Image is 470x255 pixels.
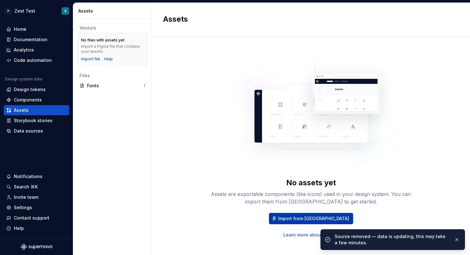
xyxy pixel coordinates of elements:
div: Source removed — data is updating, this may take a few minutes. [335,233,449,246]
div: Design tokens [14,86,46,93]
div: Storybook stories [14,117,52,124]
button: Search ⌘K [4,182,69,192]
div: Notifications [14,173,42,180]
button: Import file [81,57,100,62]
svg: Supernova Logo [21,244,52,250]
div: Documentation [14,36,47,43]
div: Search ⌘K [14,184,38,190]
button: Contact support [4,213,69,223]
a: Data sources [4,126,69,136]
div: Files [79,73,145,79]
button: Import from [GEOGRAPHIC_DATA] [269,213,353,224]
div: Analytics [14,47,34,53]
div: No files with assets yet [81,38,124,43]
div: Vectors [79,25,145,31]
div: 1 [144,83,145,88]
button: HZest TestS [1,4,72,18]
div: Home [14,26,26,32]
a: Code automation [4,55,69,65]
div: Data sources [14,128,43,134]
a: Settings [4,203,69,213]
a: Assets [4,105,69,115]
a: Learn more about assets [283,232,338,238]
div: S [64,8,67,14]
div: Code automation [14,57,52,63]
div: Help [14,225,24,231]
a: Fonts1 [77,81,148,91]
div: Invite team [14,194,38,200]
h2: Assets [163,14,451,24]
div: Fonts [87,83,144,89]
a: Home [4,24,69,34]
button: Notifications [4,171,69,182]
div: Components [14,97,42,103]
div: Assets [78,8,149,14]
a: Storybook stories [4,116,69,126]
button: Help [4,223,69,233]
div: Assets [14,107,29,113]
div: No assets yet [286,178,336,188]
div: H [4,7,12,15]
span: Import from [GEOGRAPHIC_DATA] [278,215,349,222]
div: Import a Figma file that contains your assets. [81,44,144,54]
div: Settings [14,204,32,211]
div: Zest Test [14,8,35,14]
a: Components [4,95,69,105]
a: Analytics [4,45,69,55]
div: Contact support [14,215,49,221]
div: Assets are exportable components (like icons) used in your design system. You can import them fro... [210,190,412,205]
a: Invite team [4,192,69,202]
a: Design tokens [4,84,69,95]
a: Documentation [4,35,69,45]
a: Help [104,57,113,62]
div: Design system data [5,77,42,82]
